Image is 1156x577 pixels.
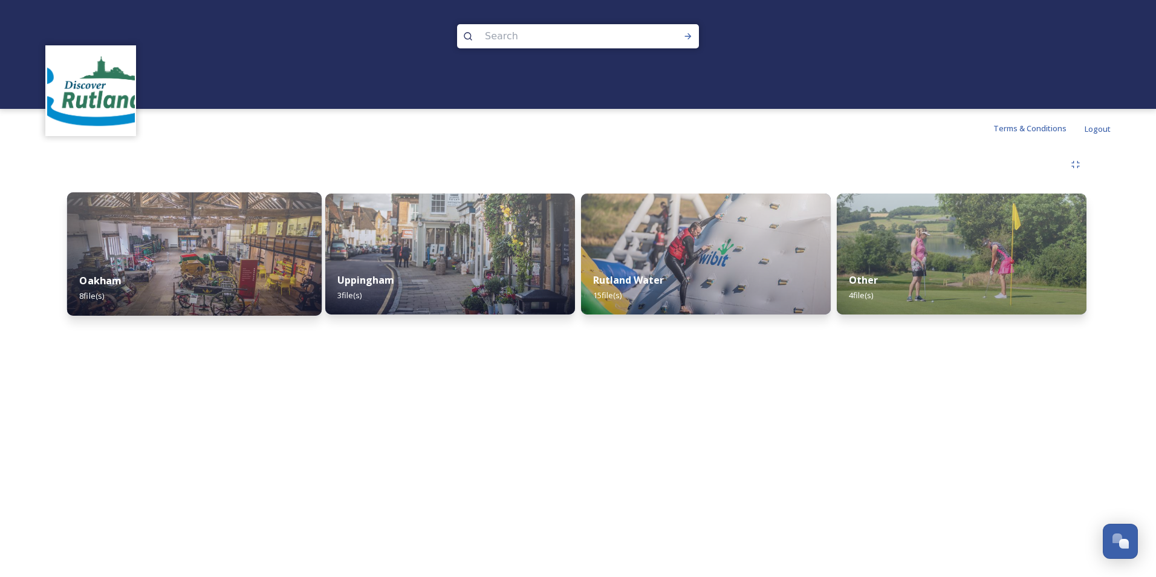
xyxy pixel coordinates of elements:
[479,23,645,50] input: Search
[337,290,362,301] span: 3 file(s)
[837,194,1086,315] img: _Rutland%2520Water%2520Golf%2520Course%2520-%2520Golf%2520-%2520CREDIT_%2520Rjphotographics%2520-...
[325,194,575,315] img: Uppingham%2520-%2520CREDIT_%2520Rjphotographics%2520-%2520www.rjphotographics.com%2520%28DR%29.jpg
[593,290,622,301] span: 15 file(s)
[849,290,873,301] span: 4 file(s)
[67,192,322,316] img: Rutland%2520County%2520Museum%2520-%2520CREDIT_%2520%2520Rjphotographics%2520-%2520www.rjphotogra...
[337,273,394,287] strong: Uppingham
[849,273,878,287] strong: Other
[79,274,122,287] strong: Oakham
[593,273,664,287] strong: Rutland Water
[79,290,104,301] span: 8 file(s)
[993,123,1067,134] span: Terms & Conditions
[47,47,135,135] img: DiscoverRutlandlog37F0B7.png
[581,194,831,315] img: Aqua%2520Park%2520-%2520Rutland%2520Water%2520-%2520People%2520%2520-%2520CREDIT_%2520Rjphotograp...
[1085,123,1111,134] span: Logout
[1103,524,1138,559] button: Open Chat
[993,121,1085,135] a: Terms & Conditions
